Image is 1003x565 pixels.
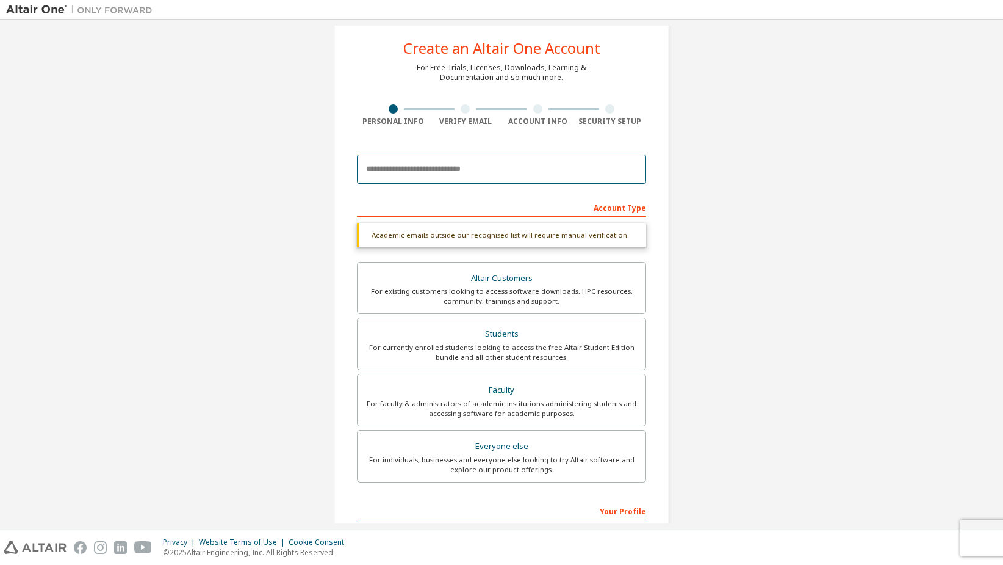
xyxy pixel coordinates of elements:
img: linkedin.svg [114,541,127,554]
div: Privacy [163,538,199,547]
div: Website Terms of Use [199,538,289,547]
div: Security Setup [574,117,647,126]
img: facebook.svg [74,541,87,554]
div: For faculty & administrators of academic institutions administering students and accessing softwa... [365,399,638,418]
div: Create an Altair One Account [403,41,600,56]
div: Cookie Consent [289,538,351,547]
div: Everyone else [365,438,638,455]
div: Academic emails outside our recognised list will require manual verification. [357,223,646,247]
p: © 2025 Altair Engineering, Inc. All Rights Reserved. [163,547,351,558]
div: Account Type [357,197,646,217]
div: Personal Info [357,117,430,126]
img: instagram.svg [94,541,107,554]
div: For existing customers looking to access software downloads, HPC resources, community, trainings ... [365,286,638,306]
div: Altair Customers [365,270,638,287]
div: For currently enrolled students looking to access the free Altair Student Edition bundle and all ... [365,343,638,362]
img: Altair One [6,4,159,16]
img: altair_logo.svg [4,541,67,554]
div: For Free Trials, Licenses, Downloads, Learning & Documentation and so much more. [417,63,586,82]
div: Verify Email [430,117,502,126]
div: Account Info [501,117,574,126]
img: youtube.svg [134,541,152,554]
div: Faculty [365,382,638,399]
div: Your Profile [357,501,646,520]
div: Students [365,326,638,343]
div: For individuals, businesses and everyone else looking to try Altair software and explore our prod... [365,455,638,475]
